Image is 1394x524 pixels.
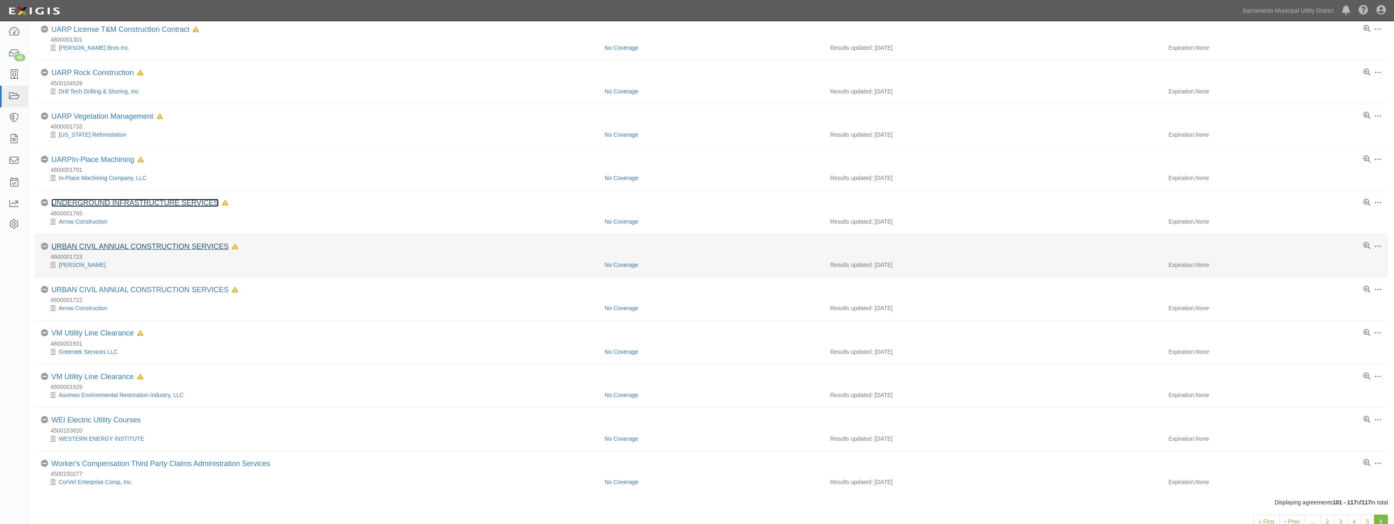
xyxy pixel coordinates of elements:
i: No Coverage [41,416,48,424]
a: No Coverage [605,349,638,355]
div: Results updated: [DATE] [830,478,1156,486]
i: In Default since 05/12/2025 [137,374,144,380]
i: In Default since 05/12/2025 [193,27,199,33]
em: None [1195,131,1209,138]
a: Drill Tech Drilling & Shoring, Inc. [59,88,140,95]
b: 101 - 117 [1333,499,1357,506]
div: California Reforestation [41,131,598,139]
a: UARP Vegetation Management [51,112,153,120]
i: No Coverage [41,156,48,163]
i: No Coverage [41,373,48,380]
em: None [1195,44,1209,51]
div: In-Place Machining Company, LLC [41,174,598,182]
a: View results summary [1363,373,1370,380]
em: None [1195,175,1209,181]
a: UARPIn-Place Machining [51,155,134,164]
a: No Coverage [605,88,638,95]
i: No Coverage [41,243,48,250]
a: View results summary [1363,156,1370,163]
div: Asomeo Environmental Restoration Industry, LLC [41,391,598,399]
i: No Coverage [41,199,48,206]
a: No Coverage [605,131,638,138]
a: Asomeo Environmental Restoration Industry, LLC [59,392,184,398]
div: Results updated: [DATE] [830,174,1156,182]
a: [PERSON_NAME] Bros Inc. [59,44,130,51]
div: UARP License T&M Construction Contract [51,25,199,34]
a: Arrow Construction [59,218,107,225]
a: VM Utility Line Clearance [51,329,134,337]
div: 4500104529 [41,79,1388,87]
div: VM Utility Line Clearance [51,373,144,382]
i: In Default since 05/12/2025 [232,244,238,250]
div: WEI Electric Utility Courses [51,416,141,425]
div: Drill Tech Drilling & Shoring, Inc. [41,87,598,95]
a: No Coverage [605,479,638,485]
a: View results summary [1363,416,1370,424]
div: URBAN CIVIL ANNUAL CONSTRUCTION SERVICES [51,242,238,251]
div: Results updated: [DATE] [830,87,1156,95]
div: Displaying agreements of in total [29,498,1394,506]
div: Results updated: [DATE] [830,218,1156,226]
em: None [1195,218,1209,225]
a: View results summary [1363,69,1370,76]
a: [US_STATE] Reforestation [59,131,126,138]
div: Expiration: [1168,218,1382,226]
a: URBAN CIVIL ANNUAL CONSTRUCTION SERVICES [51,286,228,294]
i: In Default since 05/12/2025 [232,287,238,293]
i: In Default since 05/12/2025 [137,70,144,76]
div: Results updated: [DATE] [830,261,1156,269]
a: No Coverage [605,305,638,311]
a: WEI Electric Utility Courses [51,416,141,424]
div: Greentek Services LLC [41,348,598,356]
div: UNDERGROUND INFRASTRUCTURE SERVICES [51,199,228,208]
div: 4600001791 [41,166,1388,174]
a: Worker's Compensation Third Party Claims Administration Services [51,460,270,468]
a: No Coverage [605,435,638,442]
a: No Coverage [605,218,638,225]
a: VM Utility Line Clearance [51,373,134,381]
div: UARPIn-Place Machining [51,155,144,164]
div: Results updated: [DATE] [830,391,1156,399]
a: [PERSON_NAME] [59,262,106,268]
div: 4600001765 [41,209,1388,218]
em: None [1195,305,1209,311]
i: In Default since 05/12/2025 [137,331,144,336]
div: Expiration: [1168,44,1382,52]
a: View results summary [1363,242,1370,250]
div: 45 [14,54,25,61]
a: Arrow Construction [59,305,107,311]
a: In-Place Machining Company, LLC [59,175,146,181]
div: Results updated: [DATE] [830,435,1156,443]
div: WESTERN ENERGY INSTITUTE [41,435,598,443]
i: In Default since 05/12/2025 [137,157,144,163]
i: No Coverage [41,113,48,120]
div: Results updated: [DATE] [830,131,1156,139]
a: No Coverage [605,44,638,51]
div: Arrow Construction [41,304,598,312]
a: UARP License T&M Construction Contract [51,25,189,33]
div: Syblon Reid [41,261,598,269]
div: 4500150277 [41,470,1388,478]
div: CorVel Enterprise Comp, Inc. [41,478,598,486]
em: None [1195,479,1209,485]
a: CorVel Enterprise Comp, Inc. [59,479,133,485]
div: 4600001722 [41,296,1388,304]
i: No Coverage [41,329,48,337]
div: Results updated: [DATE] [830,44,1156,52]
div: Expiration: [1168,348,1382,356]
div: Expiration: [1168,174,1382,182]
div: Expiration: [1168,435,1382,443]
div: Expiration: [1168,87,1382,95]
a: View results summary [1363,199,1370,206]
b: 117 [1361,499,1371,506]
a: View results summary [1363,112,1370,120]
i: No Coverage [41,286,48,293]
a: View results summary [1363,329,1370,337]
a: WESTERN ENERGY INSTITUTE [59,435,144,442]
i: Help Center - Complianz [1359,6,1368,16]
em: None [1195,435,1209,442]
a: Greentek Services LLC [59,349,118,355]
div: Results updated: [DATE] [830,304,1156,312]
div: 4600001929 [41,383,1388,391]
